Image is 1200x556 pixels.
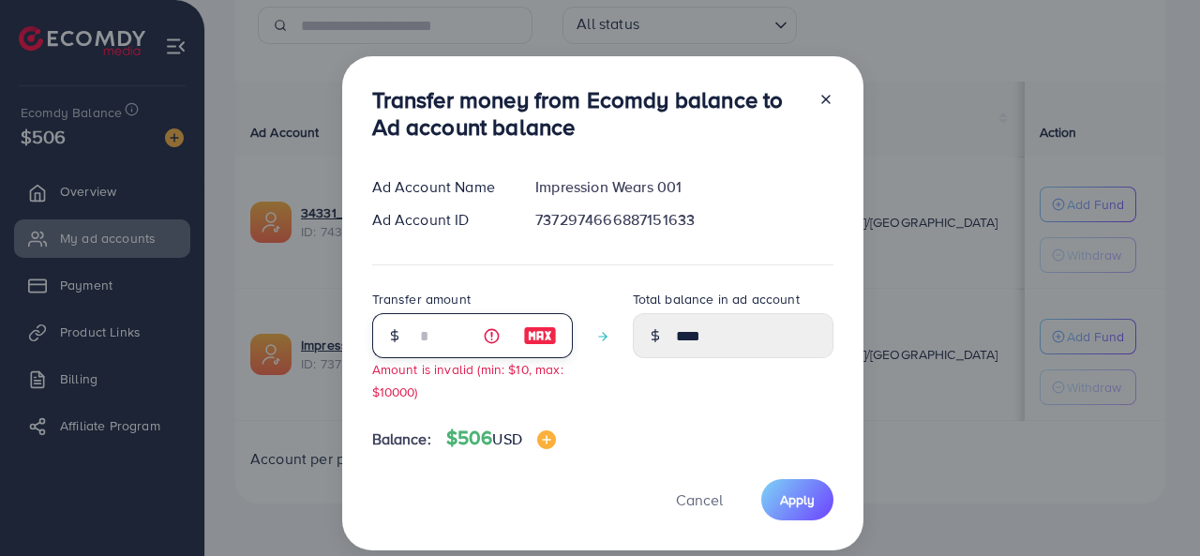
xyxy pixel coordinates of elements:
h4: $506 [446,427,556,450]
label: Total balance in ad account [633,290,800,308]
small: Amount is invalid (min: $10, max: $10000) [372,360,563,399]
div: 7372974666887151633 [520,209,847,231]
h3: Transfer money from Ecomdy balance to Ad account balance [372,86,803,141]
button: Apply [761,479,833,519]
span: Apply [780,490,815,509]
span: USD [492,428,521,449]
img: image [537,430,556,449]
button: Cancel [652,479,746,519]
img: image [523,324,557,347]
iframe: Chat [1120,472,1186,542]
label: Transfer amount [372,290,471,308]
div: Impression Wears 001 [520,176,847,198]
div: Ad Account ID [357,209,521,231]
span: Balance: [372,428,431,450]
span: Cancel [676,489,723,510]
div: Ad Account Name [357,176,521,198]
